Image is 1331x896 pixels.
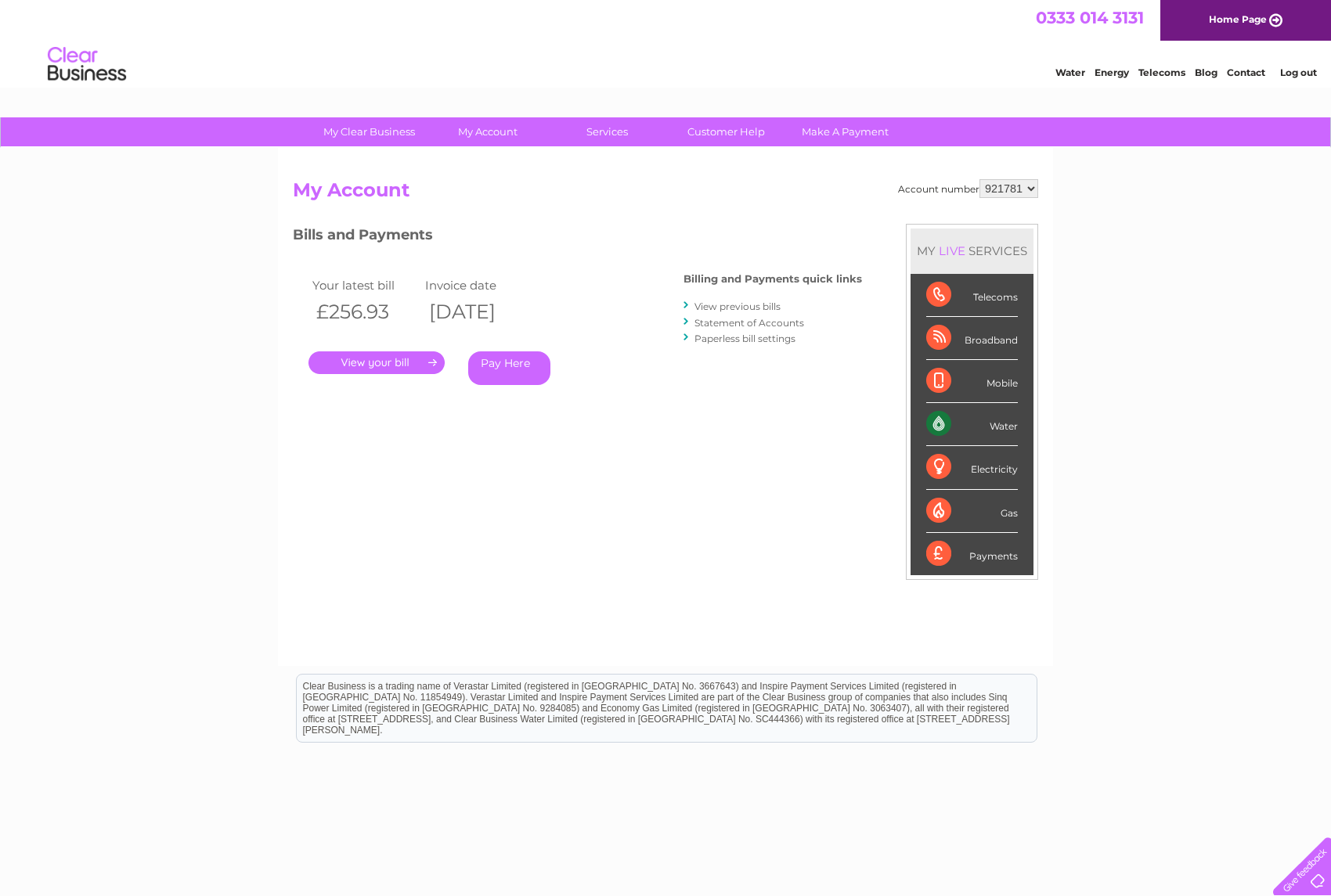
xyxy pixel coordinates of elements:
a: Telecoms [1138,67,1185,78]
th: [DATE] [421,296,534,328]
div: LIVE [936,243,968,258]
a: My Clear Business [305,117,434,146]
th: £256.93 [308,296,421,328]
a: Customer Help [662,117,791,146]
div: MY SERVICES [911,228,1033,273]
h2: My Account [293,179,1038,209]
td: Invoice date [421,275,534,296]
div: Gas [926,490,1018,533]
div: Account number [898,179,1038,198]
a: Pay Here [468,351,550,385]
a: Blog [1195,67,1217,78]
div: Telecoms [926,274,1018,317]
a: Make A Payment [781,117,910,146]
a: Energy [1095,67,1129,78]
div: Electricity [926,446,1018,489]
div: Mobile [926,360,1018,403]
h4: Billing and Payments quick links [684,273,862,285]
a: Contact [1227,67,1265,78]
div: Payments [926,533,1018,575]
a: Log out [1280,67,1317,78]
div: Broadband [926,317,1018,360]
a: Paperless bill settings [694,333,795,344]
td: Your latest bill [308,275,421,296]
h3: Bills and Payments [293,224,862,251]
img: logo.png [47,41,127,88]
div: Water [926,403,1018,446]
a: View previous bills [694,300,781,312]
a: Statement of Accounts [694,317,804,329]
a: Water [1055,67,1085,78]
a: My Account [424,117,553,146]
div: Clear Business is a trading name of Verastar Limited (registered in [GEOGRAPHIC_DATA] No. 3667643... [297,9,1037,76]
a: Services [543,117,672,146]
a: 0333 014 3131 [1036,8,1144,27]
a: . [308,351,445,374]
